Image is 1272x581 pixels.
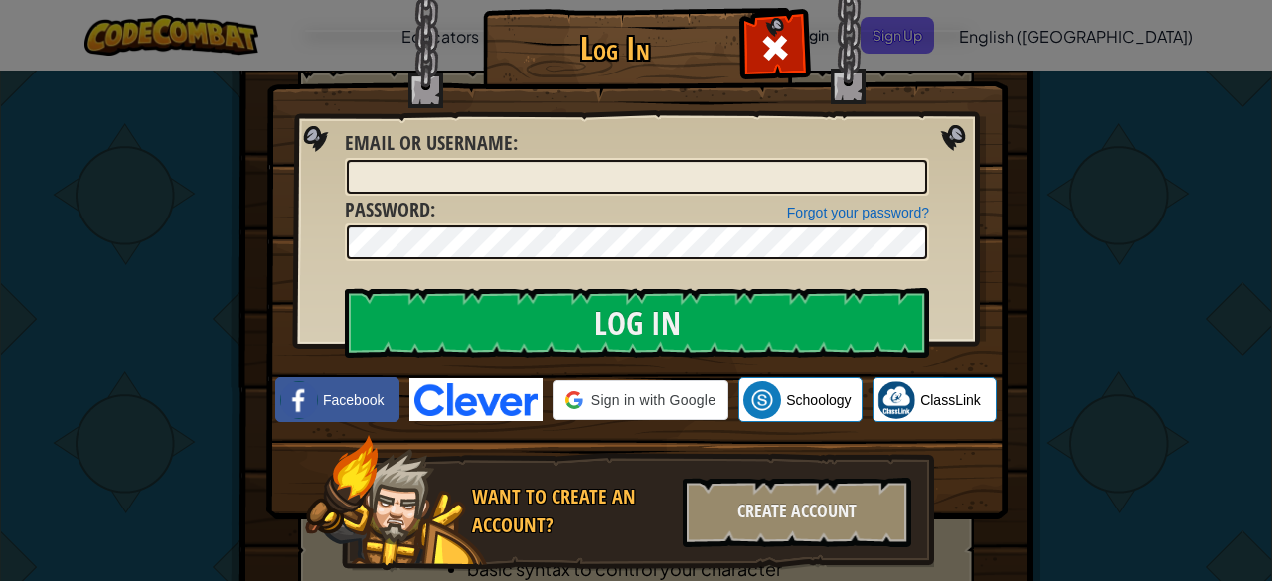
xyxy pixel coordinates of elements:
span: Email or Username [345,129,513,156]
span: Sign in with Google [591,390,715,410]
div: Want to create an account? [472,483,671,539]
span: Schoology [786,390,851,410]
label: : [345,129,518,158]
img: clever-logo-blue.png [409,378,543,421]
div: Sign in with Google [553,380,728,420]
span: ClassLink [920,390,981,410]
img: classlink-logo-small.png [877,381,915,419]
h1: Log In [488,31,741,66]
span: Password [345,196,430,222]
img: schoology.png [743,381,781,419]
label: : [345,196,435,224]
a: Forgot your password? [787,205,929,220]
input: Log In [345,288,929,358]
span: Facebook [323,390,384,410]
img: facebook_small.png [280,381,318,419]
div: Create Account [683,478,911,547]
